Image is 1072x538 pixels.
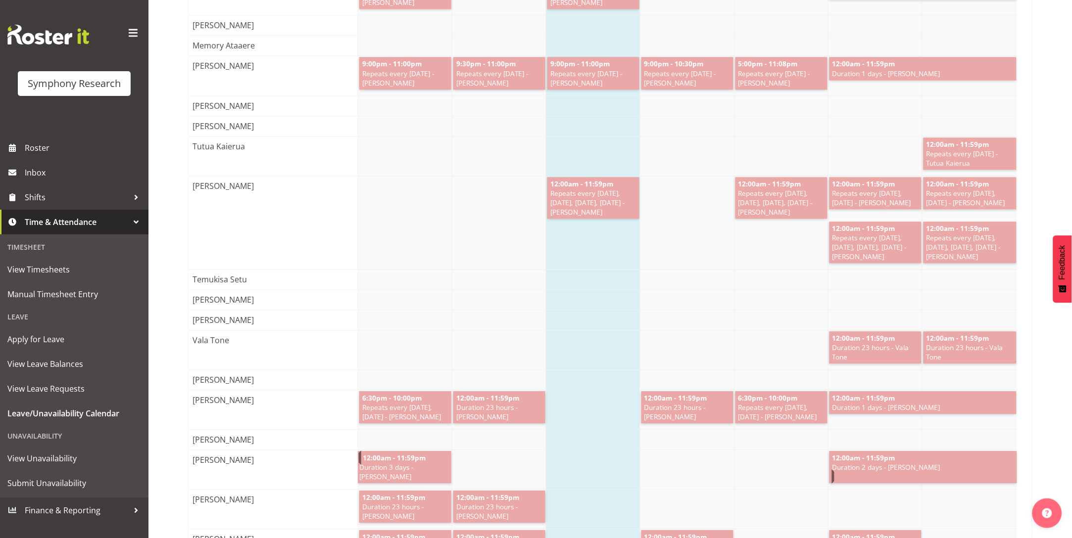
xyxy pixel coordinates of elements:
[737,393,799,403] span: 6:30pm - 10:00pm
[361,403,449,421] span: Repeats every [DATE], [DATE] - [PERSON_NAME]
[643,393,708,403] span: 12:00am - 11:59pm
[25,190,129,205] span: Shifts
[191,434,256,446] span: [PERSON_NAME]
[2,307,146,327] div: Leave
[455,493,520,502] span: 12:00am - 11:59pm
[191,314,256,326] span: [PERSON_NAME]
[455,403,543,421] span: Duration 23 hours - [PERSON_NAME]
[7,357,141,371] span: View Leave Balances
[1053,235,1072,303] button: Feedback - Show survey
[361,393,423,403] span: 6:30pm - 10:00pm
[831,69,1015,78] span: Duration 1 days - [PERSON_NAME]
[2,426,146,446] div: Unavailability
[2,257,146,282] a: View Timesheets
[926,149,1015,168] span: Repeats every [DATE] - Tutua Kaierua
[831,188,920,207] span: Repeats every [DATE], [DATE] - [PERSON_NAME]
[455,502,543,521] span: Duration 23 hours - [PERSON_NAME]
[25,215,129,229] span: Time & Attendance
[831,179,896,188] span: 12:00am - 11:59pm
[191,40,257,51] span: Memory Ataaere
[831,393,896,403] span: 12:00am - 11:59pm
[926,233,1015,261] span: Repeats every [DATE], [DATE], [DATE], [DATE] - [PERSON_NAME]
[191,120,256,132] span: [PERSON_NAME]
[191,19,256,31] span: [PERSON_NAME]
[2,446,146,471] a: View Unavailability
[191,100,256,112] span: [PERSON_NAME]
[7,25,89,45] img: Rosterit website logo
[191,60,256,72] span: [PERSON_NAME]
[926,139,990,149] span: 12:00am - 11:59pm
[361,502,449,521] span: Duration 23 hours - [PERSON_NAME]
[831,233,920,261] span: Repeats every [DATE], [DATE], [DATE], [DATE] - [PERSON_NAME]
[926,333,990,343] span: 12:00am - 11:59pm
[1058,245,1067,280] span: Feedback
[191,493,256,505] span: [PERSON_NAME]
[2,327,146,352] a: Apply for Leave
[737,403,826,421] span: Repeats every [DATE], [DATE] - [PERSON_NAME]
[361,59,423,68] span: 9:00pm - 11:00pm
[362,453,427,462] span: 12:00am - 11:59pm
[455,69,543,88] span: Repeats every [DATE] - [PERSON_NAME]
[191,294,256,306] span: [PERSON_NAME]
[358,462,449,481] span: Duration 3 days - [PERSON_NAME]
[643,59,705,68] span: 9:00pm - 10:30pm
[25,503,129,518] span: Finance & Reporting
[2,237,146,257] div: Timesheet
[2,376,146,401] a: View Leave Requests
[549,179,614,188] span: 12:00am - 11:59pm
[831,462,1017,472] span: Duration 2 days - [PERSON_NAME]
[455,393,520,403] span: 12:00am - 11:59pm
[2,401,146,426] a: Leave/Unavailability Calendar
[7,332,141,347] span: Apply for Leave
[7,476,141,491] span: Submit Unavailability
[191,334,231,346] span: Vala Tone
[926,343,1015,361] span: Duration 23 hours - Vala Tone
[831,224,896,233] span: 12:00am - 11:59pm
[737,188,826,217] span: Repeats every [DATE], [DATE], [DATE], [DATE] - [PERSON_NAME]
[831,453,896,462] span: 12:00am - 11:59pm
[831,343,920,361] span: Duration 23 hours - Vala Tone
[361,493,426,502] span: 12:00am - 11:59pm
[361,69,449,88] span: Repeats every [DATE] - [PERSON_NAME]
[549,59,611,68] span: 9:00pm - 11:00pm
[191,180,256,192] span: [PERSON_NAME]
[737,69,826,88] span: Repeats every [DATE] - [PERSON_NAME]
[191,273,249,285] span: Temukisa Setu
[2,282,146,307] a: Manual Timesheet Entry
[831,403,1015,412] span: Duration 1 days - [PERSON_NAME]
[25,140,144,155] span: Roster
[2,352,146,376] a: View Leave Balances
[831,59,896,68] span: 12:00am - 11:59pm
[549,188,637,217] span: Repeats every [DATE], [DATE], [DATE], [DATE] - [PERSON_NAME]
[926,224,990,233] span: 12:00am - 11:59pm
[191,394,256,406] span: [PERSON_NAME]
[7,406,141,421] span: Leave/Unavailability Calendar
[455,59,517,68] span: 9:30pm - 11:00pm
[737,179,802,188] span: 12:00am - 11:59pm
[191,454,256,466] span: [PERSON_NAME]
[831,333,896,343] span: 12:00am - 11:59pm
[643,403,731,421] span: Duration 23 hours - [PERSON_NAME]
[7,451,141,466] span: View Unavailability
[737,59,799,68] span: 5:00pm - 11:08pm
[7,262,141,277] span: View Timesheets
[643,69,731,88] span: Repeats every [DATE] - [PERSON_NAME]
[7,381,141,396] span: View Leave Requests
[926,188,1015,207] span: Repeats every [DATE], [DATE] - [PERSON_NAME]
[25,165,144,180] span: Inbox
[7,287,141,302] span: Manual Timesheet Entry
[191,140,247,152] span: Tutua Kaierua
[926,179,990,188] span: 12:00am - 11:59pm
[1042,508,1052,518] img: help-xxl-2.png
[2,471,146,495] a: Submit Unavailability
[191,374,256,386] span: [PERSON_NAME]
[549,69,637,88] span: Repeats every [DATE] - [PERSON_NAME]
[28,76,121,91] div: Symphony Research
